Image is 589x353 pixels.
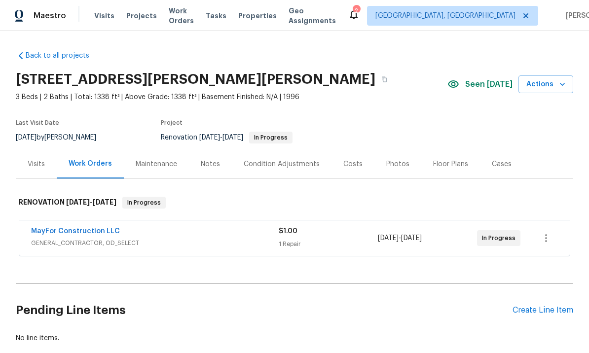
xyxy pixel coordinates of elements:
span: Last Visit Date [16,120,59,126]
button: Actions [518,75,573,94]
button: Copy Address [375,71,393,88]
div: Floor Plans [433,159,468,169]
span: 3 Beds | 2 Baths | Total: 1338 ft² | Above Grade: 1338 ft² | Basement Finished: N/A | 1996 [16,92,447,102]
div: Cases [492,159,512,169]
div: Condition Adjustments [244,159,320,169]
span: [DATE] [16,134,37,141]
span: Geo Assignments [289,6,336,26]
h6: RENOVATION [19,197,116,209]
span: Projects [126,11,157,21]
span: [DATE] [66,199,90,206]
div: Costs [343,159,363,169]
span: Actions [526,78,565,91]
div: 1 Repair [279,239,378,249]
span: Seen [DATE] [465,79,513,89]
span: Maestro [34,11,66,21]
span: In Progress [123,198,165,208]
span: Properties [238,11,277,21]
span: In Progress [482,233,519,243]
span: [DATE] [222,134,243,141]
span: [DATE] [401,235,422,242]
span: In Progress [250,135,292,141]
span: [DATE] [93,199,116,206]
div: by [PERSON_NAME] [16,132,108,143]
div: Notes [201,159,220,169]
div: Create Line Item [513,306,573,315]
span: $1.00 [279,228,297,235]
div: 2 [353,6,360,16]
div: Photos [386,159,409,169]
div: No line items. [16,333,573,343]
span: [GEOGRAPHIC_DATA], [GEOGRAPHIC_DATA] [375,11,515,21]
span: - [199,134,243,141]
div: RENOVATION [DATE]-[DATE]In Progress [16,187,573,218]
span: GENERAL_CONTRACTOR, OD_SELECT [31,238,279,248]
span: Visits [94,11,114,21]
span: - [378,233,422,243]
span: Project [161,120,183,126]
div: Visits [28,159,45,169]
span: Renovation [161,134,293,141]
span: Tasks [206,12,226,19]
a: Back to all projects [16,51,110,61]
span: [DATE] [199,134,220,141]
a: MayFor Construction LLC [31,228,120,235]
h2: [STREET_ADDRESS][PERSON_NAME][PERSON_NAME] [16,74,375,84]
span: Work Orders [169,6,194,26]
h2: Pending Line Items [16,287,513,333]
span: - [66,199,116,206]
span: [DATE] [378,235,399,242]
div: Work Orders [69,159,112,169]
div: Maintenance [136,159,177,169]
